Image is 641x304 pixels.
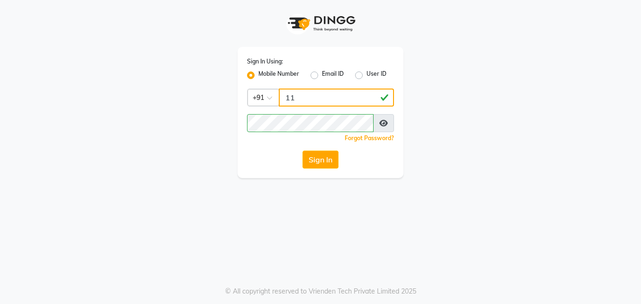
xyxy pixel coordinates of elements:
img: logo1.svg [283,9,358,37]
button: Sign In [302,151,339,169]
label: Email ID [322,70,344,81]
input: Username [279,89,394,107]
label: User ID [366,70,386,81]
label: Sign In Using: [247,57,283,66]
label: Mobile Number [258,70,299,81]
a: Forgot Password? [345,134,394,142]
input: Username [247,114,374,132]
